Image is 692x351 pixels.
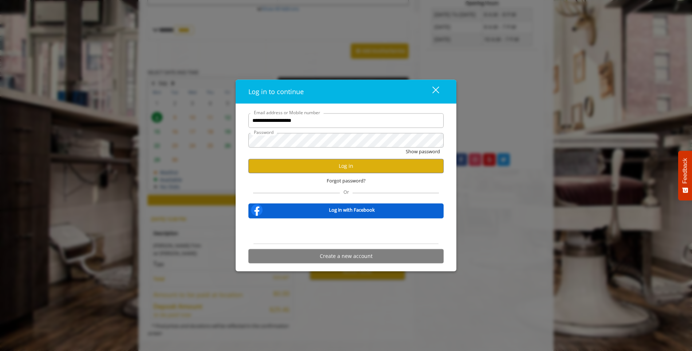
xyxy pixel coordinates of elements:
button: Feedback - Show survey [678,151,692,200]
iframe: Sign in with Google Button [306,223,386,239]
input: Password [248,133,444,147]
label: Password [250,128,277,135]
span: Or [340,188,353,195]
b: Log in with Facebook [329,206,375,214]
button: Create a new account [248,249,444,263]
button: close dialog [419,84,444,99]
span: Forgot password? [327,177,366,184]
div: close dialog [424,86,439,97]
label: Email address or Mobile number [250,109,324,116]
img: facebook-logo [249,202,264,217]
input: Email address or Mobile number [248,113,444,128]
span: Feedback [682,158,688,184]
button: Log in [248,159,444,173]
span: Log in to continue [248,87,304,96]
button: Show password [406,147,440,155]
